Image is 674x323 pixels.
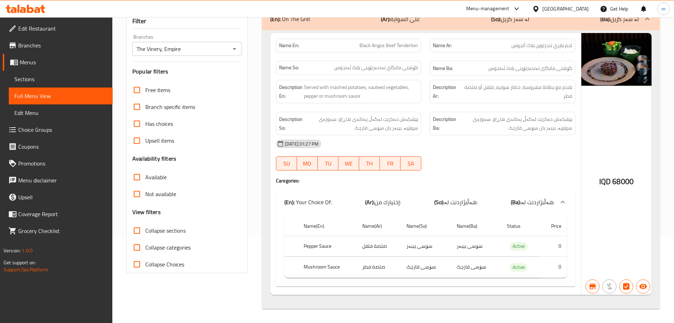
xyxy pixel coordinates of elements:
b: (So): [434,197,444,207]
a: Coupons [3,138,113,155]
span: Choice Groups [18,125,107,134]
p: On The Grill [270,15,310,23]
a: Menus [3,54,113,71]
p: Your Choice Of: [284,198,332,206]
span: Upsell items [145,136,174,145]
span: Collapse Choices [145,260,184,269]
strong: Name So: [279,64,299,71]
a: Branches [3,37,113,54]
td: سۆسی بیبەر [401,236,451,257]
span: Coupons [18,142,107,151]
button: Branch specific item [586,279,600,293]
span: SA [403,159,418,169]
td: صلصة فطر [357,257,401,278]
h3: View filters [132,208,161,216]
td: 0 [541,236,567,257]
span: Free items [145,86,170,94]
span: Collapse sections [145,226,186,235]
span: لحم بقري تندرلوين بلاك أنجوس [511,42,572,49]
th: Status [501,216,541,236]
button: Available [636,279,650,293]
button: Open [230,44,239,54]
th: Pepper Sauce [298,236,356,257]
strong: Name En: [279,42,299,49]
b: (So): [491,14,501,24]
div: Menu-management [466,5,509,13]
span: Black Angus Beef Tenderloin [359,42,418,49]
span: FR [383,159,398,169]
a: Support.OpsPlatform [4,265,48,274]
th: Name(Ba) [451,216,501,236]
p: لە سەر گریل [491,15,529,23]
strong: Description Ar: [433,83,461,100]
p: لە سەر گریل [600,15,639,23]
span: إختيارك من: [375,197,401,207]
button: SA [401,156,421,170]
strong: Description En: [279,83,303,100]
div: (En): On The Grill(Ar):على الشواية(So):لە سەر گریل(Ba):لە سەر گریل [262,30,660,309]
span: Full Menu View [14,92,107,100]
span: Available [145,173,167,181]
span: m [661,5,666,13]
span: هەڵبژاردنت لە: [444,197,477,207]
b: (Ba): [600,14,610,24]
span: SU [279,159,294,169]
td: سۆسی قارچک [401,257,451,278]
strong: Name Ba: [433,64,453,73]
a: Coverage Report [3,206,113,222]
a: Choice Groups [3,121,113,138]
span: Branch specific items [145,103,195,111]
div: [GEOGRAPHIC_DATA] [542,5,589,13]
span: 1.0.0 [22,246,33,255]
button: Has choices [619,279,633,293]
span: Active [510,263,528,271]
span: گۆشتی مانگای تەندەرلۆینی بلاک ئەنجوس [488,64,572,73]
span: Active [510,242,528,250]
b: (En): [284,197,295,207]
a: Grocery Checklist [3,222,113,239]
strong: Description Ba: [433,115,456,132]
span: Coverage Report [18,210,107,218]
td: صلصة فلفل [357,236,401,257]
td: 0 [541,257,567,278]
a: Edit Restaurant [3,20,113,37]
strong: Name Ar: [433,42,452,49]
b: (En): [270,14,280,24]
div: (En): On The Grill(Ar):على الشواية(So):لە سەر گریل(Ba):لە سەر گریل [276,213,575,286]
span: Collapse categories [145,243,191,252]
th: Mushroom Sauce [298,257,356,278]
button: Purchased item [602,279,616,293]
b: (Ar): [381,14,390,24]
span: MO [300,159,315,169]
span: Menu disclaimer [18,176,107,185]
span: پێشکەش دەکرێت لەگەڵ پەتاتەی هاڕاو، سەوزەی سوتێیە، بیبەر یان سۆسی قارچک [304,115,418,132]
h3: Popular filters [132,67,242,76]
span: Promotions [18,159,107,168]
span: Menus [20,58,107,66]
span: Edit Menu [14,109,107,117]
a: Sections [9,71,113,88]
div: Filter [132,14,242,29]
a: Promotions [3,155,113,172]
p: على الشواية [381,15,420,23]
img: mmw_638907084108948961 [581,33,652,86]
td: سۆسی قارچک [451,257,501,278]
span: [DATE] 01:27 PM [282,141,321,147]
button: MO [297,156,318,170]
th: Name(Ar) [357,216,401,236]
button: TH [359,156,380,170]
h3: Availability filters [132,155,176,163]
a: Upsell [3,189,113,206]
span: گۆشتی مانگای تەندەرلۆینی بلاک ئەنجوس [334,64,418,71]
button: WE [338,156,359,170]
button: SU [276,156,297,170]
span: هەڵبژاردنت لە: [521,197,554,207]
th: Price [541,216,567,236]
th: Name(So) [401,216,451,236]
h4: Caregories: [276,177,575,184]
span: Has choices [145,119,173,128]
span: Version: [4,246,21,255]
span: Get support on: [4,258,36,267]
